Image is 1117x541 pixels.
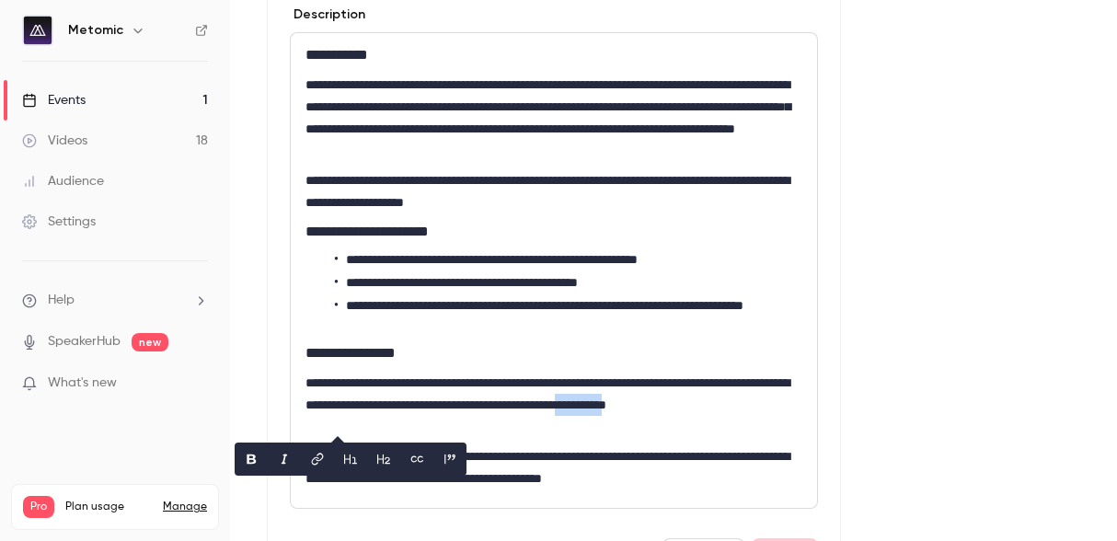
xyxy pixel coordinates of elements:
a: Manage [163,500,207,514]
button: bold [236,444,266,474]
label: Description [290,6,365,24]
div: Events [22,91,86,109]
div: Audience [22,172,104,190]
iframe: Noticeable Trigger [186,375,208,392]
button: blockquote [435,444,465,474]
span: Pro [23,496,54,518]
li: help-dropdown-opener [22,291,208,310]
section: description [290,32,818,509]
button: italic [270,444,299,474]
a: SpeakerHub [48,332,121,351]
div: Settings [22,213,96,231]
div: editor [291,33,817,508]
div: Videos [22,132,87,150]
span: new [132,333,168,351]
img: Metomic [23,16,52,45]
span: What's new [48,374,117,393]
button: link [303,444,332,474]
span: Plan usage [65,500,152,514]
span: Help [48,291,75,310]
h6: Metomic [68,21,123,40]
